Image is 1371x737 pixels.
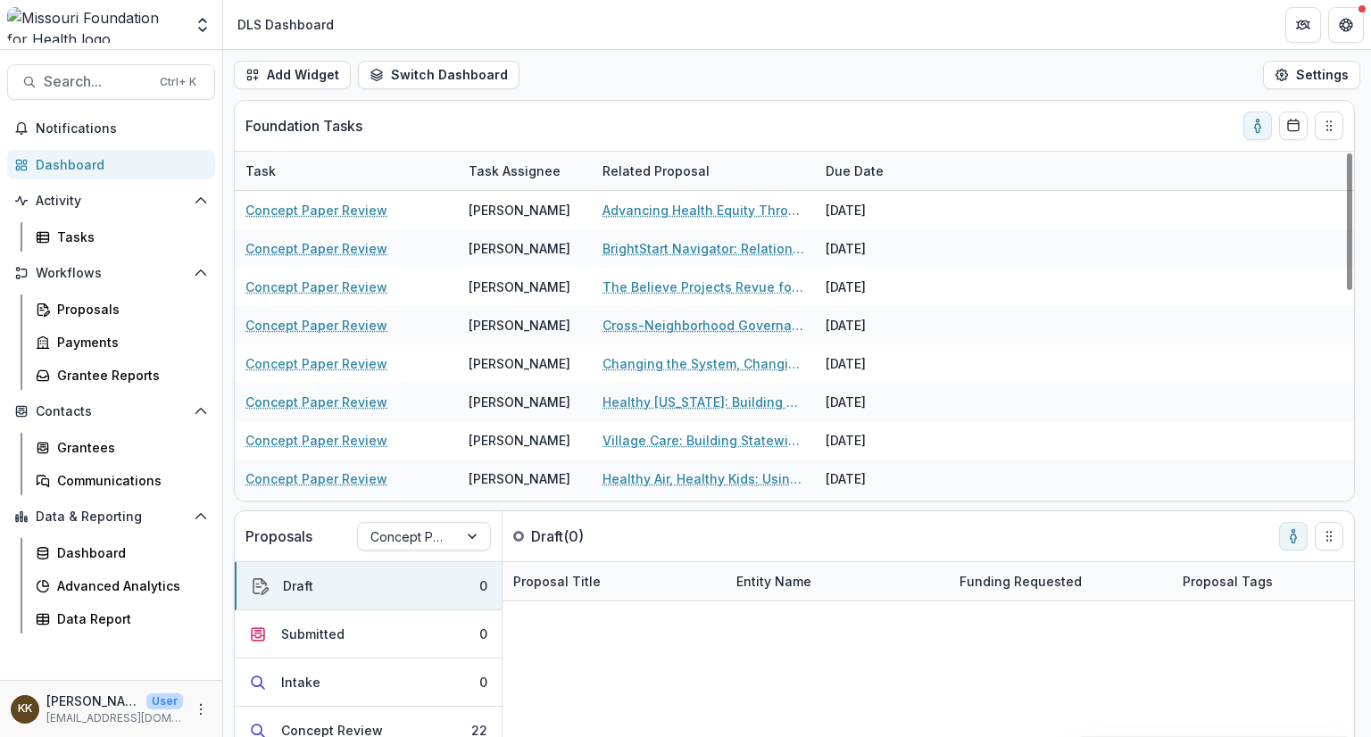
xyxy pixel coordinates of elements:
div: [DATE] [815,498,949,536]
div: [PERSON_NAME] [469,431,570,450]
div: Proposal Title [503,562,726,600]
a: Dashboard [29,538,215,567]
div: [PERSON_NAME] [469,469,570,488]
a: Concept Paper Review [245,354,387,373]
span: Workflows [36,266,187,281]
div: Entity Name [726,572,822,591]
a: The Believe Projects Revue for Preschools [602,277,804,296]
div: Payments [57,333,201,352]
a: Healthy [US_STATE]: Building a Healthcare System Where Everyone Thrives [602,393,804,411]
div: 0 [479,673,487,691]
div: [PERSON_NAME] [469,316,570,335]
div: [DATE] [815,460,949,498]
p: [PERSON_NAME] [46,691,139,710]
button: Add Widget [234,61,351,89]
div: Advanced Analytics [57,576,201,595]
div: [PERSON_NAME] [469,354,570,373]
div: [DATE] [815,344,949,383]
div: Communications [57,471,201,490]
div: Task [235,161,287,180]
button: Settings [1263,61,1360,89]
div: Dashboard [57,543,201,562]
button: Intake0 [235,658,502,707]
a: Changing the System, Changing Outcomes: A Pilot for Equitable [MEDICAL_DATA] Management in [GEOGR... [602,354,804,373]
div: [PERSON_NAME] [469,393,570,411]
a: Concept Paper Review [245,239,387,258]
div: Tasks [57,228,201,246]
div: Due Date [815,161,894,180]
button: Drag [1315,112,1343,140]
button: Switch Dashboard [358,61,519,89]
a: Concept Paper Review [245,431,387,450]
div: Funding Requested [949,572,1093,591]
button: More [190,699,212,720]
div: Related Proposal [592,152,815,190]
div: Task [235,152,458,190]
div: Proposals [57,300,201,319]
div: Funding Requested [949,562,1172,600]
button: Open Data & Reporting [7,502,215,531]
div: DLS Dashboard [237,15,334,34]
span: Data & Reporting [36,509,187,525]
div: Submitted [281,625,345,643]
button: Notifications [7,114,215,143]
a: Grantees [29,433,215,462]
button: Open Workflows [7,259,215,287]
div: 0 [479,576,487,595]
a: Advanced Analytics [29,571,215,600]
span: Search... [44,73,149,90]
a: Communications [29,466,215,495]
span: Activity [36,194,187,209]
a: Cross-Neighborhood Governance to Address Structural Determinants of Community Health [602,316,804,335]
div: Proposal Tags [1172,572,1284,591]
div: Entity Name [726,562,949,600]
div: Data Report [57,609,201,628]
button: Partners [1285,7,1321,43]
span: Contacts [36,404,187,419]
button: Open entity switcher [190,7,215,43]
div: Due Date [815,152,949,190]
div: [DATE] [815,421,949,460]
div: Task Assignee [458,152,592,190]
div: [PERSON_NAME] [469,201,570,219]
a: Dashboard [7,150,215,179]
p: Foundation Tasks [245,115,362,137]
div: Ctrl + K [156,72,200,92]
div: Grantees [57,438,201,457]
a: Concept Paper Review [245,393,387,411]
button: Get Help [1328,7,1364,43]
a: Advancing Health Equity Through Multidisciplinary Training to Strengthen [MEDICAL_DATA] Response [602,201,804,219]
button: Search... [7,64,215,100]
a: Concept Paper Review [245,201,387,219]
nav: breadcrumb [230,12,341,37]
a: BrightStart Navigator: Relational Navigation for Developmental Equity in [GEOGRAPHIC_DATA][US_STATE] [602,239,804,258]
button: Submitted0 [235,610,502,658]
div: Grantee Reports [57,366,201,385]
div: 0 [479,625,487,643]
div: Task Assignee [458,161,571,180]
a: Concept Paper Review [245,316,387,335]
button: Open Contacts [7,397,215,426]
button: Calendar [1279,112,1308,140]
div: [PERSON_NAME] [469,277,570,296]
div: Draft [283,576,313,595]
span: Notifications [36,121,208,137]
div: Related Proposal [592,161,720,180]
div: [DATE] [815,306,949,344]
p: Draft ( 0 ) [531,526,665,547]
div: Proposal Title [503,572,611,591]
button: toggle-assigned-to-me [1243,112,1272,140]
a: Tasks [29,222,215,252]
div: [DATE] [815,229,949,268]
a: Concept Paper Review [245,277,387,296]
button: toggle-assigned-to-me [1279,522,1308,551]
p: Proposals [245,526,312,547]
button: Drag [1315,522,1343,551]
a: Grantee Reports [29,360,215,390]
a: Data Report [29,604,215,633]
a: Concept Paper Review [245,469,387,488]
